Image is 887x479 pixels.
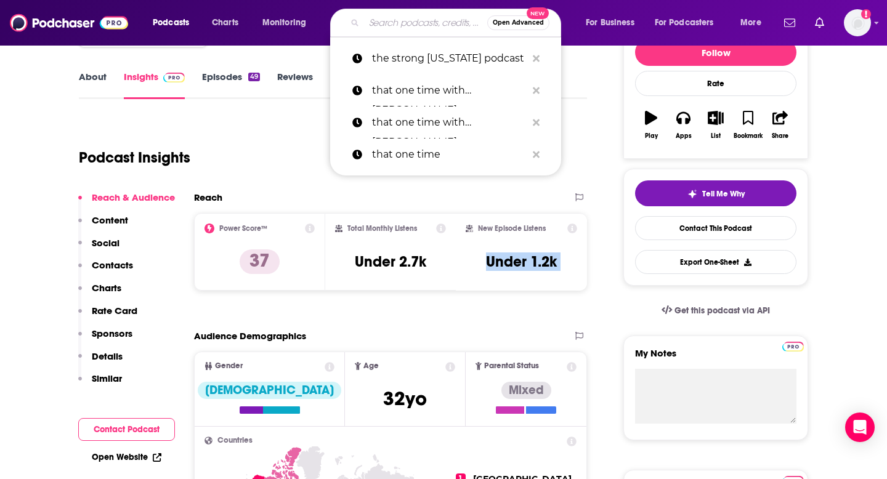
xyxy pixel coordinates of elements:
button: Contact Podcast [78,418,175,441]
button: open menu [577,13,650,33]
span: 32 yo [383,387,427,411]
span: Age [363,362,379,370]
span: Monitoring [262,14,306,31]
button: Open AdvancedNew [487,15,549,30]
a: that one time with [PERSON_NAME] [330,107,561,139]
h2: Power Score™ [219,224,267,233]
button: List [700,103,732,147]
img: Podchaser Pro [782,342,804,352]
button: Share [764,103,796,147]
label: My Notes [635,347,796,369]
div: Search podcasts, credits, & more... [342,9,573,37]
span: Tell Me Why [702,189,745,199]
a: Contact This Podcast [635,216,796,240]
div: Play [645,132,658,140]
img: Podchaser Pro [163,73,185,83]
a: Episodes49 [202,71,260,99]
div: Rate [635,71,796,96]
button: open menu [254,13,322,33]
button: open menu [732,13,777,33]
button: Bookmark [732,103,764,147]
button: open menu [647,13,732,33]
h3: Under 2.7k [355,252,426,271]
button: Details [78,350,123,373]
span: Get this podcast via API [674,305,770,316]
button: Export One-Sheet [635,250,796,274]
p: Similar [92,372,122,384]
p: Charts [92,282,121,294]
span: Gender [215,362,243,370]
button: Sponsors [78,328,132,350]
button: Similar [78,372,122,395]
div: [DEMOGRAPHIC_DATA] [198,382,341,399]
img: tell me why sparkle [687,189,697,199]
button: Charts [78,282,121,305]
button: Reach & Audience [78,191,175,214]
a: that one time [330,139,561,171]
span: Parental Status [484,362,539,370]
button: Content [78,214,128,237]
svg: Add a profile image [861,9,871,19]
div: Share [772,132,788,140]
a: InsightsPodchaser Pro [124,71,185,99]
div: Apps [676,132,692,140]
button: tell me why sparkleTell Me Why [635,180,796,206]
a: About [79,71,107,99]
span: Open Advanced [493,20,544,26]
div: Mixed [501,382,551,399]
p: that one time with adam metwally [372,74,527,107]
img: Podchaser - Follow, Share and Rate Podcasts [10,11,128,34]
button: open menu [144,13,205,33]
span: Countries [217,437,253,445]
span: Podcasts [153,14,189,31]
a: Show notifications dropdown [810,12,829,33]
p: 37 [240,249,280,274]
h2: Audience Demographics [194,330,306,342]
p: Social [92,237,119,249]
h2: Total Monthly Listens [347,224,417,233]
p: that one time [372,139,527,171]
div: Bookmark [734,132,763,140]
h2: New Episode Listens [478,224,546,233]
h3: Under 1.2k [486,252,557,271]
button: Show profile menu [844,9,871,36]
p: the strong new york podcast [372,42,527,74]
p: that one time with adam metwally [372,107,527,139]
div: Open Intercom Messenger [845,413,875,442]
span: Logged in as autumncomm [844,9,871,36]
span: Charts [212,14,238,31]
h1: Podcast Insights [79,148,190,167]
a: Pro website [782,340,804,352]
button: Contacts [78,259,133,282]
button: Apps [667,103,699,147]
span: For Business [586,14,634,31]
p: Contacts [92,259,133,271]
a: the strong [US_STATE] podcast [330,42,561,74]
p: Details [92,350,123,362]
a: Show notifications dropdown [779,12,800,33]
a: Charts [204,13,246,33]
button: Play [635,103,667,147]
button: Follow [635,39,796,66]
img: User Profile [844,9,871,36]
input: Search podcasts, credits, & more... [364,13,487,33]
a: that one time with [PERSON_NAME] [330,74,561,107]
p: Rate Card [92,305,137,316]
span: New [527,7,549,19]
p: Reach & Audience [92,191,175,203]
div: List [711,132,721,140]
button: Rate Card [78,305,137,328]
span: For Podcasters [655,14,714,31]
div: 49 [248,73,260,81]
button: Social [78,237,119,260]
a: Get this podcast via API [652,296,780,326]
p: Sponsors [92,328,132,339]
a: Reviews [277,71,313,99]
p: Content [92,214,128,226]
h2: Reach [194,191,222,203]
a: Open Website [92,452,161,462]
span: More [740,14,761,31]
